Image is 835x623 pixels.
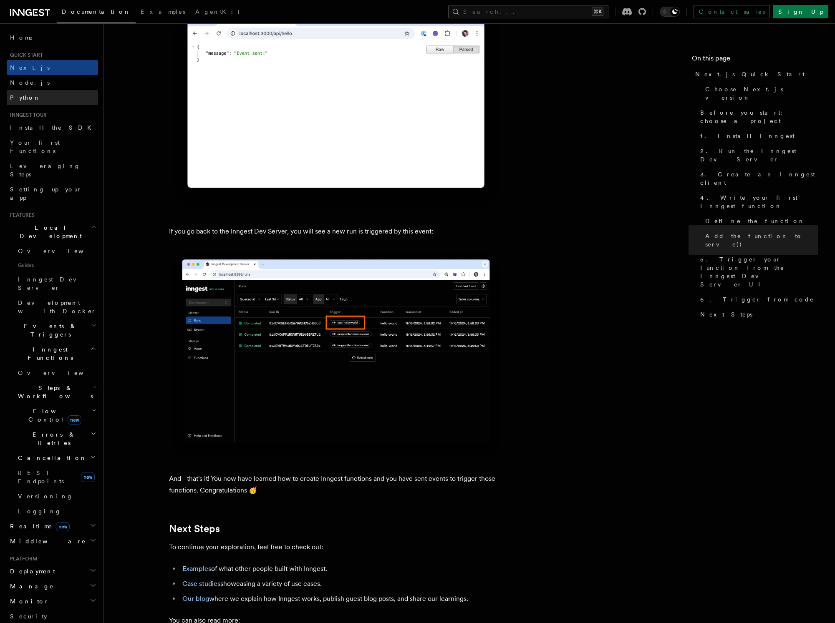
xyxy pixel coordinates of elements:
span: 6. Trigger from code [700,295,814,304]
span: Flow Control [15,407,92,424]
span: Before you start: choose a project [700,108,818,125]
a: Next.js [7,60,98,75]
span: Deployment [7,567,55,575]
span: Define the function [705,217,805,225]
span: Install the SDK [10,124,96,131]
button: Middleware [7,534,98,549]
a: Add the function to serve() [702,229,818,252]
a: Home [7,30,98,45]
a: Next Steps [169,523,220,535]
p: If you go back to the Inngest Dev Server, you will see a new run is triggered by this event: [169,226,503,237]
span: Development with Docker [18,299,96,314]
p: And - that's it! You now have learned how to create Inngest functions and you have sent events to... [169,473,503,496]
button: Inngest Functions [7,342,98,365]
span: new [81,472,95,482]
img: Inngest Dev Server web interface's runs tab with a third run triggered by the 'test/hello.world' ... [169,251,503,460]
button: Search...⌘K [448,5,608,18]
span: 4. Write your first Inngest function [700,193,818,210]
span: Python [10,94,40,101]
a: Python [7,90,98,105]
span: Guides [15,259,98,272]
span: Manage [7,582,54,590]
a: 5. Trigger your function from the Inngest Dev Server UI [697,252,818,292]
span: Choose Next.js version [705,85,818,102]
span: Local Development [7,224,91,240]
a: 4. Write your first Inngest function [697,190,818,214]
button: Monitor [7,594,98,609]
a: Leveraging Steps [7,158,98,182]
span: Monitor [7,597,49,605]
a: Contact sales [694,5,770,18]
span: Your first Functions [10,139,60,154]
a: Inngest Dev Server [15,272,98,295]
span: Inngest Functions [7,345,90,362]
p: To continue your exploration, feel free to check out: [169,541,503,553]
span: Middleware [7,537,86,545]
li: showcasing a variety of use cases. [180,578,503,590]
span: Node.js [10,79,50,86]
button: Errors & Retries [15,427,98,450]
span: Overview [18,369,104,376]
button: Toggle dark mode [660,7,680,17]
a: Choose Next.js version [702,82,818,105]
a: Next Steps [697,307,818,322]
span: 1. Install Inngest [700,132,795,140]
button: Steps & Workflows [15,380,98,404]
div: Local Development [7,244,98,319]
span: Versioning [18,493,73,500]
a: 6. Trigger from code [697,292,818,307]
button: Local Development [7,220,98,244]
a: Logging [15,504,98,519]
span: Steps & Workflows [15,384,93,400]
kbd: ⌘K [592,8,603,16]
span: Quick start [7,52,43,58]
span: AgentKit [195,8,240,15]
span: Platform [7,555,38,562]
a: Case studies [182,580,220,588]
span: new [68,415,81,425]
span: Cancellation [15,454,87,462]
a: Node.js [7,75,98,90]
span: Home [10,33,33,42]
span: 3. Create an Inngest client [700,170,818,187]
span: Setting up your app [10,186,82,201]
span: Logging [18,508,61,515]
span: Add the function to serve() [705,232,818,249]
a: Setting up your app [7,182,98,205]
a: Documentation [57,3,136,23]
a: Overview [15,244,98,259]
a: Your first Functions [7,135,98,158]
a: Versioning [15,489,98,504]
a: Our blog [182,595,209,603]
span: Inngest Dev Server [18,276,89,291]
li: of what other people built with Inngest. [180,563,503,575]
a: Before you start: choose a project [697,105,818,128]
button: Deployment [7,564,98,579]
a: Next.js Quick Start [692,67,818,82]
a: REST Endpointsnew [15,465,98,489]
a: 2. Run the Inngest Dev Server [697,143,818,167]
h4: On this page [692,53,818,67]
div: Inngest Functions [7,365,98,519]
a: Install the SDK [7,120,98,135]
span: Next.js [10,64,50,71]
li: where we explain how Inngest works, publish guest blog posts, and share our learnings. [180,593,503,605]
span: 2. Run the Inngest Dev Server [700,147,818,163]
span: Examples [141,8,185,15]
span: new [56,522,70,531]
button: Cancellation [15,450,98,465]
span: Errors & Retries [15,430,91,447]
span: Events & Triggers [7,322,91,339]
a: 3. Create an Inngest client [697,167,818,190]
a: Examples [136,3,190,23]
button: Realtimenew [7,519,98,534]
span: Next.js Quick Start [695,70,805,78]
span: Inngest tour [7,112,47,118]
span: Security [10,613,47,620]
button: Events & Triggers [7,319,98,342]
span: Overview [18,248,104,254]
a: Overview [15,365,98,380]
a: Sign Up [773,5,828,18]
span: REST Endpoints [18,470,64,485]
span: Realtime [7,522,70,530]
